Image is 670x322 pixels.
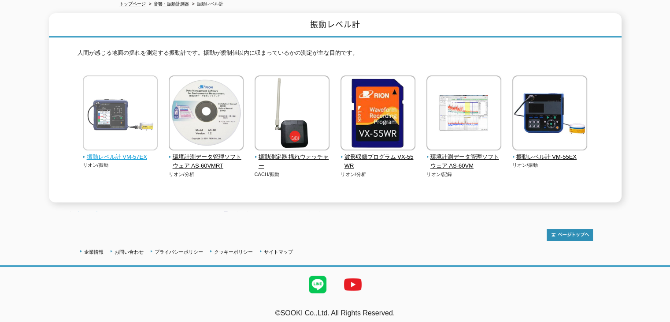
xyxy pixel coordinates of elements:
a: 振動測定器 揺れウォッチャー [255,144,330,171]
p: 人間が感じる地面の揺れを測定する振動計です。振動が規制値以内に収まっているかの測定が主な目的です。 [78,49,593,62]
span: 波形収録プログラム VX-55WR [341,153,416,171]
a: プライバシーポリシー [155,249,203,255]
a: お問い合わせ [115,249,144,255]
p: リオン/分析 [341,171,416,178]
h1: 振動レベル計 [49,13,622,37]
img: YouTube [335,267,370,302]
img: 環境計測データ管理ソフトウェア AS-60VMRT [169,75,244,153]
a: 環境計測データ管理ソフトウェア AS-60VM [426,144,502,171]
img: 振動測定器 揺れウォッチャー [255,75,329,153]
p: リオン/振動 [83,161,158,169]
a: 波形収録プログラム VX-55WR [341,144,416,171]
img: 振動レベル計 VM-55EX [512,75,587,153]
img: 振動レベル計 VM-57EX [83,75,158,153]
a: 企業情報 [84,249,104,255]
img: 環境計測データ管理ソフトウェア AS-60VM [426,75,501,153]
a: 振動レベル計 VM-55EX [512,144,588,162]
a: クッキーポリシー [214,249,253,255]
a: 環境計測データ管理ソフトウェア AS-60VMRT [169,144,244,171]
a: トップページ [119,1,146,6]
img: LINE [300,267,335,302]
img: 波形収録プログラム VX-55WR [341,75,415,153]
p: リオン/分析 [169,171,244,178]
img: トップページへ [547,229,593,241]
a: サイトマップ [264,249,293,255]
span: 振動レベル計 VM-55EX [512,153,588,162]
p: リオン/記録 [426,171,502,178]
p: リオン/振動 [512,161,588,169]
span: 環境計測データ管理ソフトウェア AS-60VMRT [169,153,244,171]
span: 振動レベル計 VM-57EX [83,153,158,162]
a: 音響・振動計測器 [154,1,189,6]
p: CACH/振動 [255,171,330,178]
span: 振動測定器 揺れウォッチャー [255,153,330,171]
a: 振動レベル計 VM-57EX [83,144,158,162]
span: 環境計測データ管理ソフトウェア AS-60VM [426,153,502,171]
